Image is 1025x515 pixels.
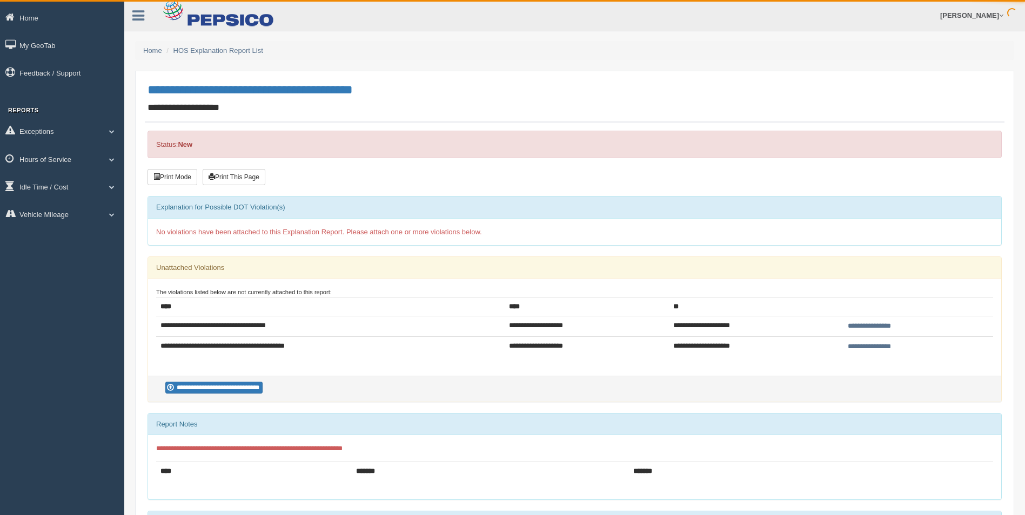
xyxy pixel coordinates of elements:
[148,196,1001,218] div: Explanation for Possible DOT Violation(s)
[148,169,197,185] button: Print Mode
[178,140,192,148] strong: New
[148,131,1002,158] div: Status:
[156,228,482,236] span: No violations have been attached to this Explanation Report. Please attach one or more violations...
[156,289,332,295] small: The violations listed below are not currently attached to this report:
[173,46,263,55] a: HOS Explanation Report List
[148,257,1001,279] div: Unattached Violations
[143,46,162,55] a: Home
[203,169,265,185] button: Print This Page
[148,414,1001,435] div: Report Notes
